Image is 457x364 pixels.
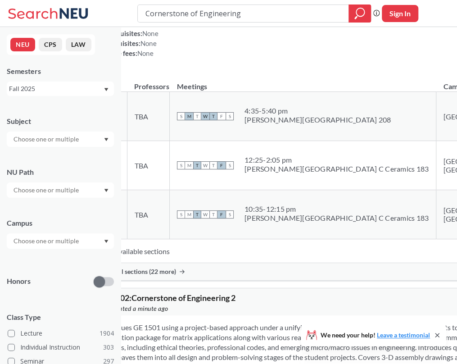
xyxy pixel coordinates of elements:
[7,132,114,147] div: Dropdown arrow
[226,161,234,169] span: S
[100,328,114,338] span: 1904
[177,161,185,169] span: S
[217,210,226,218] span: F
[9,134,85,145] input: Choose one or multiple
[244,106,391,115] div: 4:35 - 5:40 pm
[8,328,114,339] label: Lecture
[244,164,429,173] div: [PERSON_NAME][GEOGRAPHIC_DATA] C Ceramics 183
[9,185,85,196] input: Choose one or multiple
[8,341,114,353] label: Individual Instruction
[244,214,429,223] div: [PERSON_NAME][GEOGRAPHIC_DATA] C Ceramics 183
[185,161,193,169] span: M
[7,116,114,126] div: Subject
[103,342,114,352] span: 303
[7,218,114,228] div: Campus
[100,18,158,58] div: NUPaths: Prerequisites: Corequisites: Course fees:
[209,210,217,218] span: T
[9,84,103,94] div: Fall 2025
[377,331,430,339] a: Leave a testimonial
[226,210,234,218] span: S
[104,88,109,91] svg: Dropdown arrow
[7,233,114,249] div: Dropdown arrow
[10,38,35,51] button: NEU
[127,141,169,190] td: TBA
[209,161,217,169] span: T
[140,39,157,47] span: None
[7,167,114,177] div: NU Path
[66,38,91,51] button: LAW
[193,112,201,120] span: T
[9,236,85,246] input: Choose one or multiple
[321,332,430,338] span: We need your help!
[193,161,201,169] span: T
[7,276,31,287] p: Honors
[177,112,185,120] span: S
[244,155,429,164] div: 12:25 - 2:05 pm
[7,182,114,198] div: Dropdown arrow
[7,66,114,76] div: Semesters
[7,312,114,322] span: Class Type
[185,112,193,120] span: M
[217,161,226,169] span: F
[100,293,235,303] span: GE 1502 : Cornerstone of Engineering 2
[100,268,176,276] span: Show all sections (22 more)
[108,304,168,314] span: Updated a minute ago
[104,138,109,141] svg: Dropdown arrow
[145,6,342,21] input: Class, professor, course number, "phrase"
[244,205,429,214] div: 10:35 - 12:15 pm
[193,210,201,218] span: T
[7,82,114,96] div: Fall 2025Dropdown arrow
[201,112,209,120] span: W
[39,38,62,51] button: CPS
[201,161,209,169] span: W
[104,240,109,243] svg: Dropdown arrow
[127,190,169,239] td: TBA
[137,49,154,57] span: None
[127,92,169,141] td: TBA
[354,7,365,20] svg: magnifying glass
[177,210,185,218] span: S
[382,5,418,22] button: Sign In
[127,73,169,92] th: Professors
[244,115,391,124] div: [PERSON_NAME][GEOGRAPHIC_DATA] 208
[201,210,209,218] span: W
[104,189,109,192] svg: Dropdown arrow
[348,5,371,23] div: magnifying glass
[226,112,234,120] span: S
[217,112,226,120] span: F
[185,210,193,218] span: M
[209,112,217,120] span: T
[169,73,436,92] th: Meetings
[142,29,158,37] span: None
